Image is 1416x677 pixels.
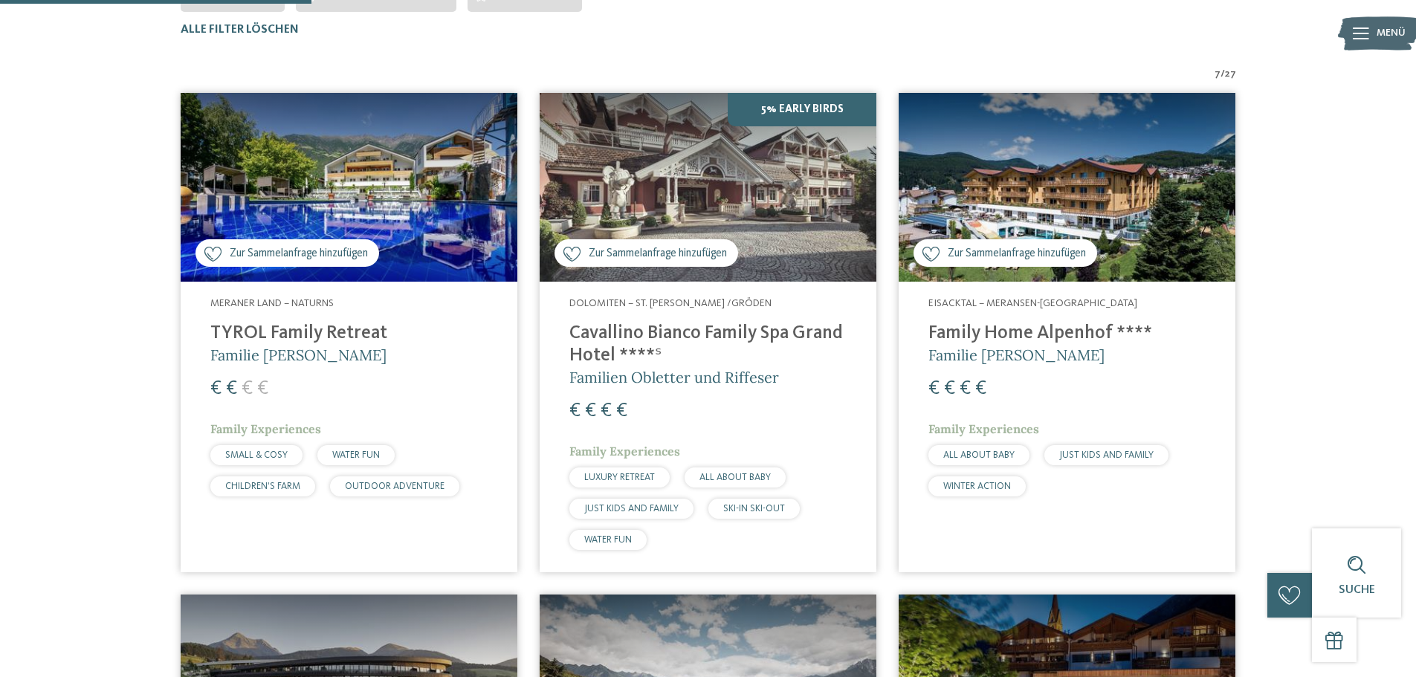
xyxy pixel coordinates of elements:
[540,93,876,282] img: Family Spa Grand Hotel Cavallino Bianco ****ˢ
[584,504,679,514] span: JUST KIDS AND FAMILY
[569,368,779,386] span: Familien Obletter und Riffeser
[1059,450,1154,460] span: JUST KIDS AND FAMILY
[1215,67,1221,82] span: 7
[226,379,237,398] span: €
[540,93,876,572] a: Familienhotels gesucht? Hier findet ihr die besten! Zur Sammelanfrage hinzufügen 5% Early Birds D...
[948,246,1086,262] span: Zur Sammelanfrage hinzufügen
[928,298,1137,308] span: Eisacktal – Meransen-[GEOGRAPHIC_DATA]
[210,379,222,398] span: €
[943,482,1011,491] span: WINTER ACTION
[569,323,847,367] h4: Cavallino Bianco Family Spa Grand Hotel ****ˢ
[210,323,488,345] h4: TYROL Family Retreat
[899,93,1235,572] a: Familienhotels gesucht? Hier findet ihr die besten! Zur Sammelanfrage hinzufügen Eisacktal – Mera...
[257,379,268,398] span: €
[1225,67,1236,82] span: 27
[928,346,1105,364] span: Familie [PERSON_NAME]
[584,473,655,482] span: LUXURY RETREAT
[1221,67,1225,82] span: /
[345,482,444,491] span: OUTDOOR ADVENTURE
[589,246,727,262] span: Zur Sammelanfrage hinzufügen
[699,473,771,482] span: ALL ABOUT BABY
[943,450,1015,460] span: ALL ABOUT BABY
[210,298,334,308] span: Meraner Land – Naturns
[960,379,971,398] span: €
[928,421,1039,436] span: Family Experiences
[601,401,612,421] span: €
[899,93,1235,282] img: Family Home Alpenhof ****
[944,379,955,398] span: €
[1339,584,1375,596] span: Suche
[181,93,517,282] img: Familien Wellness Residence Tyrol ****
[210,346,387,364] span: Familie [PERSON_NAME]
[569,444,680,459] span: Family Experiences
[181,24,299,36] span: Alle Filter löschen
[569,298,772,308] span: Dolomiten – St. [PERSON_NAME] /Gröden
[584,535,632,545] span: WATER FUN
[616,401,627,421] span: €
[210,421,321,436] span: Family Experiences
[230,246,368,262] span: Zur Sammelanfrage hinzufügen
[332,450,380,460] span: WATER FUN
[181,93,517,572] a: Familienhotels gesucht? Hier findet ihr die besten! Zur Sammelanfrage hinzufügen Meraner Land – N...
[928,323,1206,345] h4: Family Home Alpenhof ****
[585,401,596,421] span: €
[569,401,581,421] span: €
[242,379,253,398] span: €
[225,450,288,460] span: SMALL & COSY
[928,379,940,398] span: €
[225,482,300,491] span: CHILDREN’S FARM
[723,504,785,514] span: SKI-IN SKI-OUT
[975,379,986,398] span: €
